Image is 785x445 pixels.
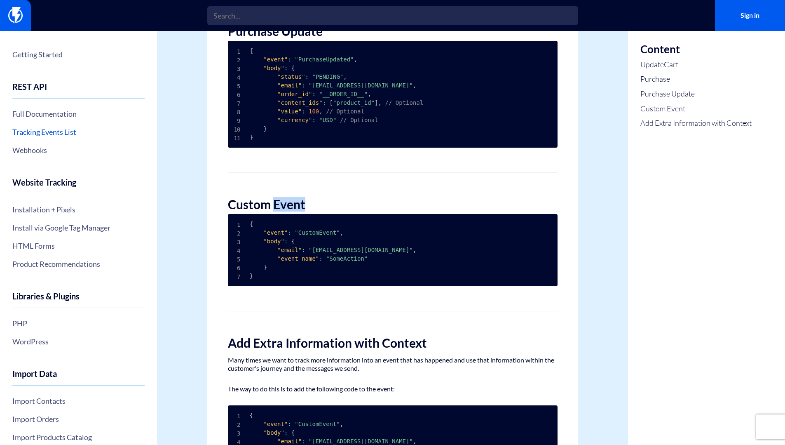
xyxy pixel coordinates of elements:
span: } [263,264,267,271]
span: } [250,134,253,141]
a: Import Orders [12,412,145,426]
span: // Optional [385,99,423,106]
a: Webhooks [12,143,145,157]
span: , [413,82,416,89]
span: , [368,91,371,97]
span: [ [330,99,333,106]
span: : [302,438,305,445]
span: } [263,125,267,132]
span: : [288,421,291,427]
span: "CustomEvent" [295,229,340,236]
span: : [302,247,305,253]
span: : [312,91,315,97]
span: { [291,238,295,245]
span: "event" [263,56,288,63]
span: : [288,229,291,236]
a: Add Extra Information with Context [640,118,752,129]
span: "content_ids" [277,99,323,106]
span: "USD" [319,117,336,123]
span: : [319,255,322,262]
a: Import Contacts [12,394,145,408]
span: "__ORDER_ID__" [319,91,368,97]
a: Getting Started [12,47,145,61]
span: "status" [277,73,305,80]
span: { [291,429,295,436]
span: , [354,56,357,63]
span: "SomeAction" [326,255,368,262]
span: "email" [277,438,302,445]
span: 100 [309,108,319,115]
a: WordPress [12,334,145,348]
span: { [291,65,295,71]
span: ] [375,99,378,106]
a: Installation + Pixels [12,202,145,217]
h4: Website Tracking [12,178,145,194]
span: "email" [277,247,302,253]
h4: Libraries & Plugins [12,292,145,308]
span: : [302,108,305,115]
span: // Optional [340,117,378,123]
span: : [312,117,315,123]
span: "PENDING" [312,73,343,80]
span: : [305,73,309,80]
span: } [250,273,253,279]
span: , [319,108,322,115]
a: PHP [12,316,145,330]
input: Search... [207,6,578,25]
span: // Optional [326,108,364,115]
span: , [340,229,343,236]
span: "PurchaseUpdated" [295,56,354,63]
a: Full Documentation [12,107,145,121]
span: "[EMAIL_ADDRESS][DOMAIN_NAME]" [309,247,413,253]
h2: Add Extra Information with Context [228,336,558,350]
a: Purchase Update [640,89,752,99]
span: "CustomEvent" [295,421,340,427]
p: Many times we want to track more information into an event that has happened and use that informa... [228,356,558,372]
span: : [284,65,288,71]
span: "email" [277,82,302,89]
p: The way to do this is to add the following code to the event: [228,385,558,393]
span: , [343,73,347,80]
span: : [323,99,326,106]
span: "body" [263,65,284,71]
span: "value" [277,108,302,115]
a: Product Recommendations [12,257,145,271]
a: Custom Event [640,104,752,114]
a: UpdateCart [640,59,752,70]
span: { [250,412,253,419]
span: : [302,82,305,89]
a: Purchase [640,74,752,85]
span: "event_name" [277,255,319,262]
span: "currency" [277,117,312,123]
h4: Import Data [12,369,145,386]
span: : [284,429,288,436]
span: { [250,47,253,54]
span: "[EMAIL_ADDRESS][DOMAIN_NAME]" [309,438,413,445]
span: "[EMAIL_ADDRESS][DOMAIN_NAME]" [309,82,413,89]
h4: REST API [12,82,145,99]
a: Import Products Catalog [12,430,145,444]
span: "product_id" [333,99,375,106]
a: HTML Forms [12,239,145,253]
a: Tracking Events List [12,125,145,139]
span: "order_id" [277,91,312,97]
h2: Custom Event [228,198,558,211]
h2: Purchase Update [228,24,558,38]
span: , [413,247,416,253]
span: "body" [263,429,284,436]
span: "event" [263,229,288,236]
span: , [340,421,343,427]
a: Install via Google Tag Manager [12,221,145,235]
h3: Content [640,43,752,55]
span: , [413,438,416,445]
span: { [250,221,253,227]
span: : [288,56,291,63]
span: , [378,99,382,106]
span: "event" [263,421,288,427]
span: : [284,238,288,245]
span: "body" [263,238,284,245]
